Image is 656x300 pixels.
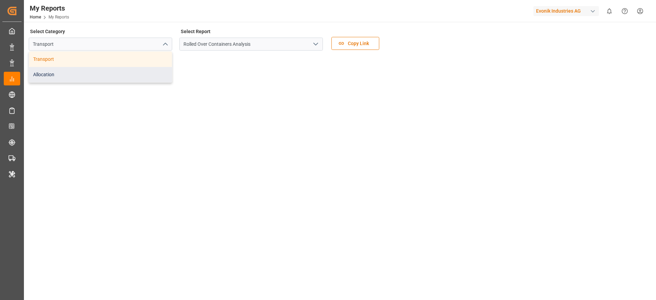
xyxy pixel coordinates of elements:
label: Select Report [179,27,211,36]
button: close menu [160,39,170,50]
input: Type to search/select [29,38,172,51]
a: Home [30,15,41,19]
input: Type to search/select [179,38,323,51]
div: Evonik Industries AG [533,6,599,16]
button: Copy Link [331,37,379,50]
div: Transport [29,52,172,67]
button: show 0 new notifications [602,3,617,19]
button: Help Center [617,3,632,19]
div: Allocation [29,67,172,82]
button: open menu [310,39,320,50]
button: Evonik Industries AG [533,4,602,17]
span: Copy Link [344,40,372,47]
label: Select Category [29,27,66,36]
div: My Reports [30,3,69,13]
